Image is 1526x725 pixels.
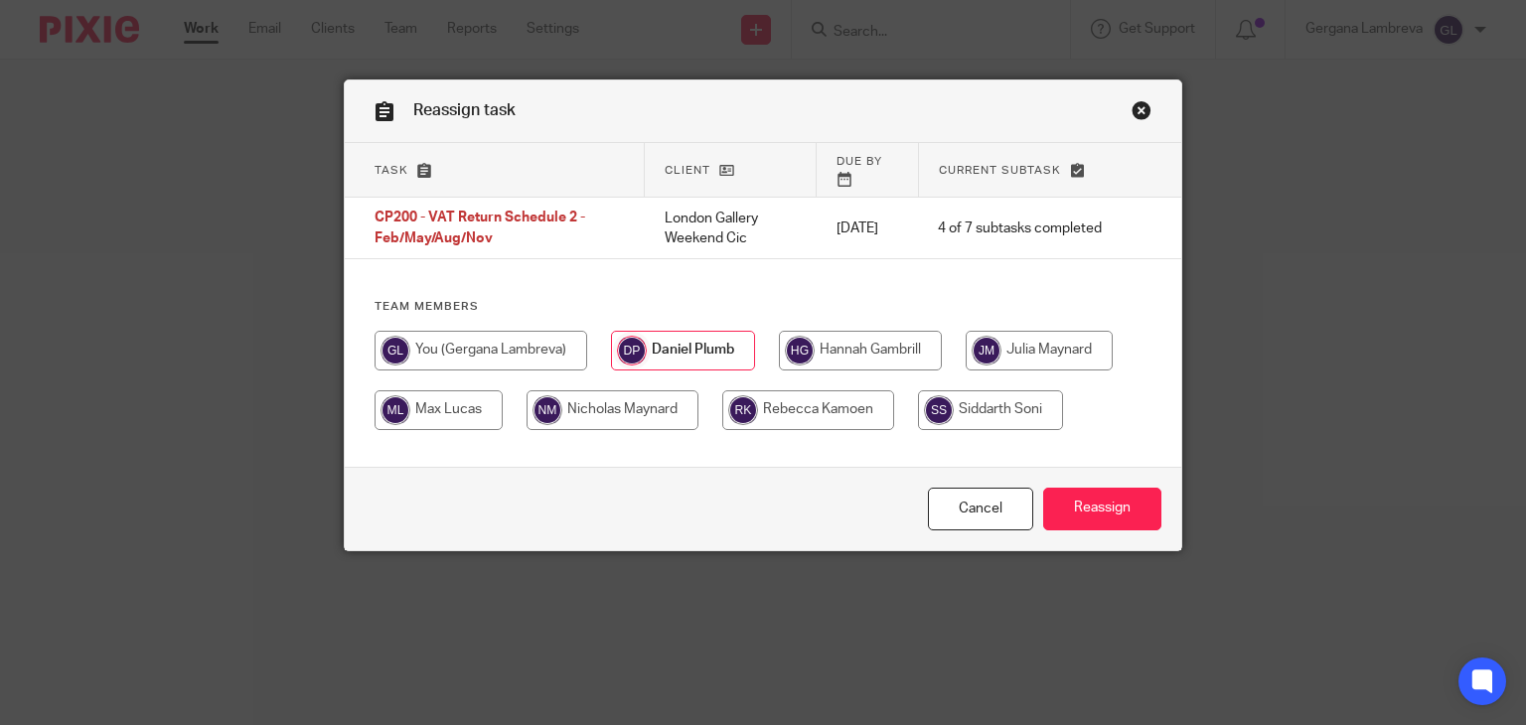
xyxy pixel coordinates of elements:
input: Reassign [1043,488,1161,530]
span: Client [665,165,710,176]
td: 4 of 7 subtasks completed [918,198,1122,259]
p: [DATE] [837,218,899,238]
p: London Gallery Weekend Cic [665,209,797,249]
a: Close this dialog window [1132,100,1151,127]
a: Close this dialog window [928,488,1033,530]
span: Task [375,165,408,176]
h4: Team members [375,299,1152,315]
span: Due by [837,156,882,167]
span: Reassign task [413,102,516,118]
span: Current subtask [939,165,1061,176]
span: CP200 - VAT Return Schedule 2 - Feb/May/Aug/Nov [375,212,585,246]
